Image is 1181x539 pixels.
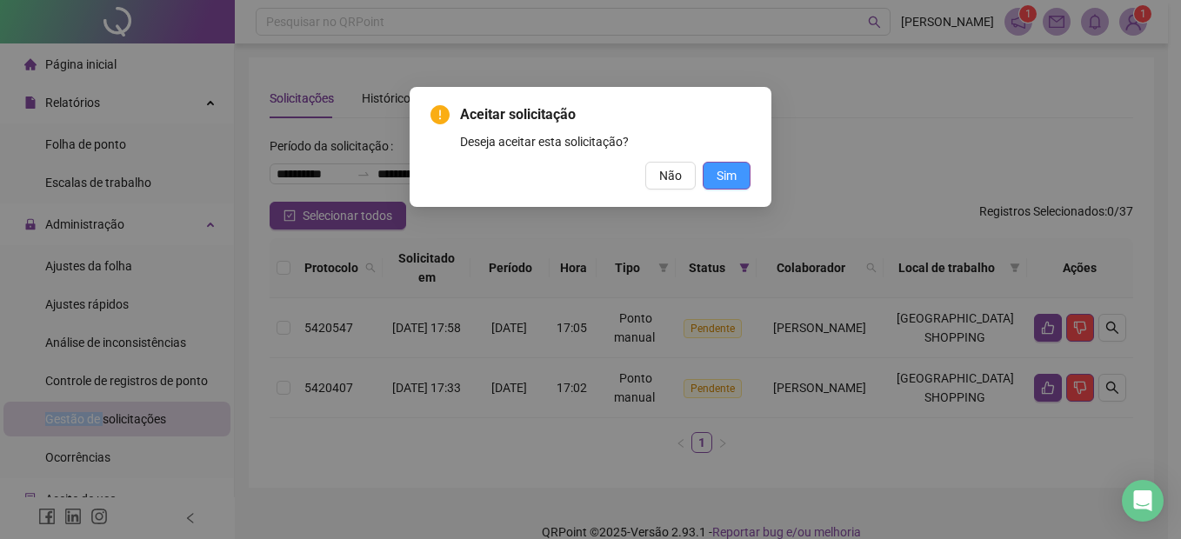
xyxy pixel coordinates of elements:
[1122,480,1164,522] div: Open Intercom Messenger
[703,162,751,190] button: Sim
[717,166,737,185] span: Sim
[430,105,450,124] span: exclamation-circle
[460,104,751,125] span: Aceitar solicitação
[659,166,682,185] span: Não
[645,162,696,190] button: Não
[460,132,751,151] div: Deseja aceitar esta solicitação?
